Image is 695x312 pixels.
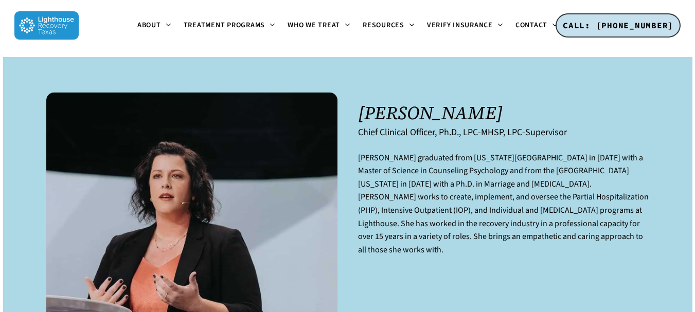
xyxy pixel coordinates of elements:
[288,20,340,30] span: Who We Treat
[137,20,161,30] span: About
[358,127,649,138] h6: Chief Clinical Officer, Ph.D., LPC-MHSP, LPC-Supervisor
[14,11,79,40] img: Lighthouse Recovery Texas
[184,20,265,30] span: Treatment Programs
[363,20,404,30] span: Resources
[509,22,564,30] a: Contact
[563,20,673,30] span: CALL: [PHONE_NUMBER]
[281,22,357,30] a: Who We Treat
[357,22,421,30] a: Resources
[131,22,177,30] a: About
[358,152,649,269] p: [PERSON_NAME] graduated from [US_STATE][GEOGRAPHIC_DATA] in [DATE] with a Master of Science in Co...
[556,13,681,38] a: CALL: [PHONE_NUMBER]
[177,22,282,30] a: Treatment Programs
[515,20,547,30] span: Contact
[427,20,493,30] span: Verify Insurance
[421,22,509,30] a: Verify Insurance
[358,102,649,123] h1: [PERSON_NAME]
